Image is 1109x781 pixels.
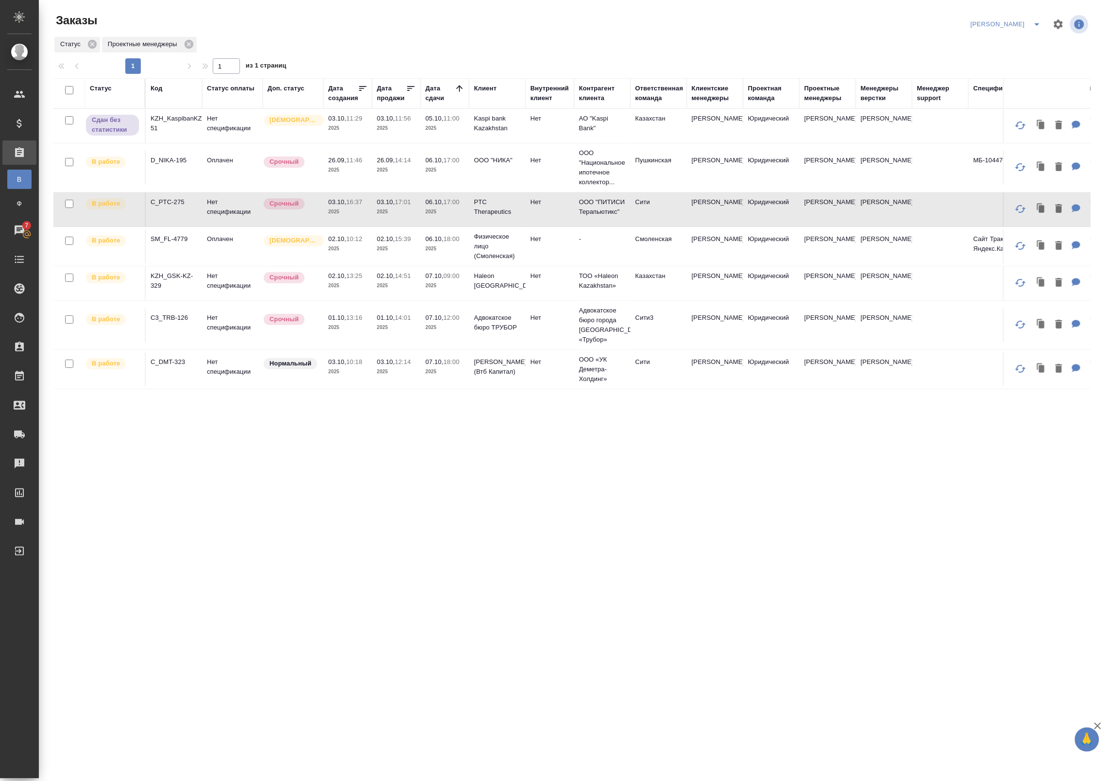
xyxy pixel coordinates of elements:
[1051,199,1067,219] button: Удалить
[579,355,626,384] p: ООО «УК Деметра-Холдинг»
[270,314,299,324] p: Срочный
[328,235,346,243] p: 02.10,
[377,244,416,254] p: 2025
[631,352,687,386] td: Сити
[377,281,416,291] p: 2025
[1009,114,1032,137] button: Обновить
[530,271,569,281] p: Нет
[635,84,683,103] div: Ответственная команда
[1047,13,1070,36] span: Настроить таблицу
[12,199,27,208] span: Ф
[102,37,197,52] div: Проектные менеджеры
[92,273,120,282] p: В работе
[328,207,367,217] p: 2025
[151,234,197,244] p: SM_FL-4779
[151,271,197,291] p: KZH_GSK-KZ-329
[426,156,444,164] p: 06.10,
[530,313,569,323] p: Нет
[579,84,626,103] div: Контрагент клиента
[377,314,395,321] p: 01.10,
[270,157,299,167] p: Срочный
[1009,156,1032,179] button: Обновить
[85,357,140,370] div: Выставляет ПМ после принятия заказа от КМа
[474,156,521,165] p: ООО "НИКА"
[861,156,907,165] p: [PERSON_NAME]
[377,115,395,122] p: 03.10,
[346,235,362,243] p: 10:12
[743,109,800,143] td: Юридический
[861,271,907,281] p: [PERSON_NAME]
[328,123,367,133] p: 2025
[151,84,162,93] div: Код
[687,352,743,386] td: [PERSON_NAME]
[328,323,367,332] p: 2025
[346,156,362,164] p: 11:46
[1009,357,1032,381] button: Обновить
[377,165,416,175] p: 2025
[743,266,800,300] td: Юридический
[1051,157,1067,177] button: Удалить
[328,198,346,206] p: 03.10,
[631,266,687,300] td: Казахстан
[1009,271,1032,295] button: Обновить
[861,357,907,367] p: [PERSON_NAME]
[85,114,140,137] div: Выставляет ПМ, когда заказ сдан КМу, но начисления еще не проведены
[748,84,795,103] div: Проектная команда
[530,84,569,103] div: Внутренний клиент
[207,84,255,93] div: Статус оплаты
[631,192,687,226] td: Сити
[474,114,521,133] p: Kaspi bank Kazakhstan
[263,156,319,169] div: Выставляется автоматически, если на указанный объем услуг необходимо больше времени в стандартном...
[92,314,120,324] p: В работе
[1051,359,1067,379] button: Удалить
[395,115,411,122] p: 11:56
[328,367,367,377] p: 2025
[579,197,626,217] p: ООО "ПИТИСИ Терапьютикс"
[202,151,263,185] td: Оплачен
[377,207,416,217] p: 2025
[53,13,97,28] span: Заказы
[444,156,460,164] p: 17:00
[444,358,460,365] p: 18:00
[377,367,416,377] p: 2025
[687,151,743,185] td: [PERSON_NAME]
[687,109,743,143] td: [PERSON_NAME]
[1032,157,1051,177] button: Клонировать
[426,198,444,206] p: 06.10,
[2,218,36,243] a: 7
[474,232,521,261] p: Физическое лицо (Смоленская)
[346,272,362,279] p: 13:25
[474,271,521,291] p: Haleon [GEOGRAPHIC_DATA]
[1032,359,1051,379] button: Клонировать
[328,272,346,279] p: 02.10,
[202,308,263,342] td: Нет спецификации
[579,234,626,244] p: -
[973,84,1022,93] div: Спецификация
[328,156,346,164] p: 26.09,
[1032,236,1051,256] button: Клонировать
[530,156,569,165] p: Нет
[377,123,416,133] p: 2025
[268,84,305,93] div: Доп. статус
[631,308,687,342] td: Сити3
[426,207,464,217] p: 2025
[1051,236,1067,256] button: Удалить
[395,198,411,206] p: 17:01
[7,170,32,189] a: В
[530,234,569,244] p: Нет
[108,39,181,49] p: Проектные менеджеры
[1051,315,1067,335] button: Удалить
[19,221,34,230] span: 7
[202,229,263,263] td: Оплачен
[54,37,100,52] div: Статус
[85,313,140,326] div: Выставляет ПМ после принятия заказа от КМа
[426,84,455,103] div: Дата сдачи
[328,165,367,175] p: 2025
[1051,116,1067,136] button: Удалить
[202,192,263,226] td: Нет спецификации
[1009,234,1032,258] button: Обновить
[395,156,411,164] p: 14:14
[969,229,1025,263] td: Сайт Трактат, Яндекс.Касса
[85,156,140,169] div: Выставляет ПМ после принятия заказа от КМа
[395,272,411,279] p: 14:51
